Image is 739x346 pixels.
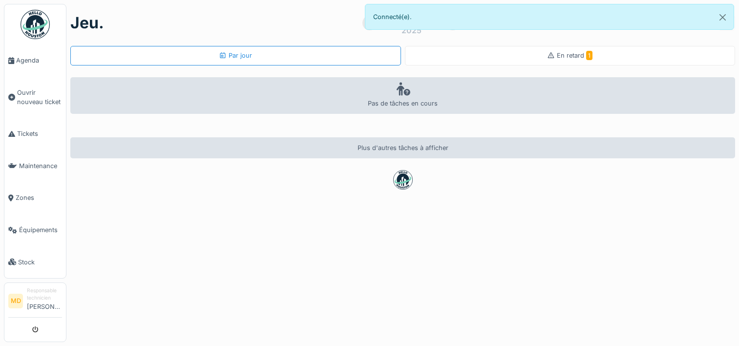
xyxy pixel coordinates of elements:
[586,51,592,60] span: 1
[4,44,66,77] a: Agenda
[401,24,422,36] div: 2025
[712,4,734,30] button: Close
[4,246,66,278] a: Stock
[557,52,592,59] span: En retard
[4,214,66,246] a: Équipements
[4,150,66,182] a: Maintenance
[70,137,735,158] div: Plus d'autres tâches à afficher
[4,77,66,118] a: Ouvrir nouveau ticket
[21,10,50,39] img: Badge_color-CXgf-gQk.svg
[19,161,62,171] span: Maintenance
[70,77,735,114] div: Pas de tâches en cours
[4,182,66,214] a: Zones
[19,225,62,235] span: Équipements
[17,129,62,138] span: Tickets
[16,56,62,65] span: Agenda
[219,51,252,60] div: Par jour
[16,193,62,202] span: Zones
[27,287,62,315] li: [PERSON_NAME]
[27,287,62,302] div: Responsable technicien
[70,14,104,32] h1: jeu.
[4,118,66,150] a: Tickets
[18,258,62,267] span: Stock
[17,88,62,107] span: Ouvrir nouveau ticket
[393,170,413,190] img: badge-BVDL4wpA.svg
[365,4,735,30] div: Connecté(e).
[8,294,23,308] li: MD
[8,287,62,318] a: MD Responsable technicien[PERSON_NAME]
